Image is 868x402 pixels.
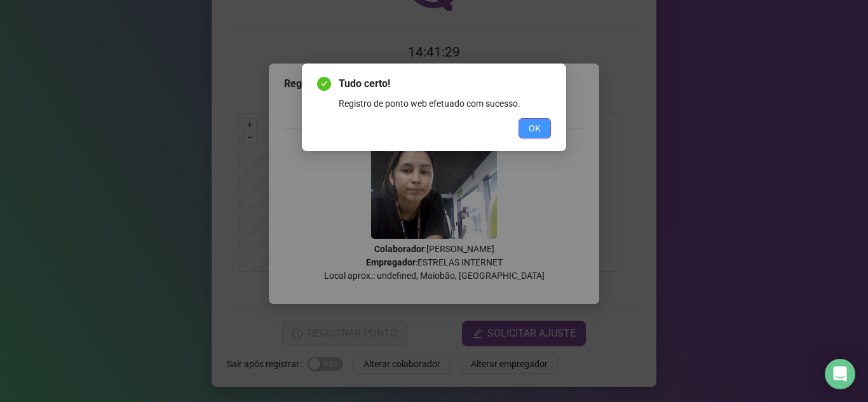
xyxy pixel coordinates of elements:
button: OK [519,118,551,138]
span: Tudo certo! [339,76,551,91]
span: OK [529,121,541,135]
div: Registro de ponto web efetuado com sucesso. [339,97,551,111]
div: Open Intercom Messenger [825,359,855,389]
span: check-circle [317,77,331,91]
